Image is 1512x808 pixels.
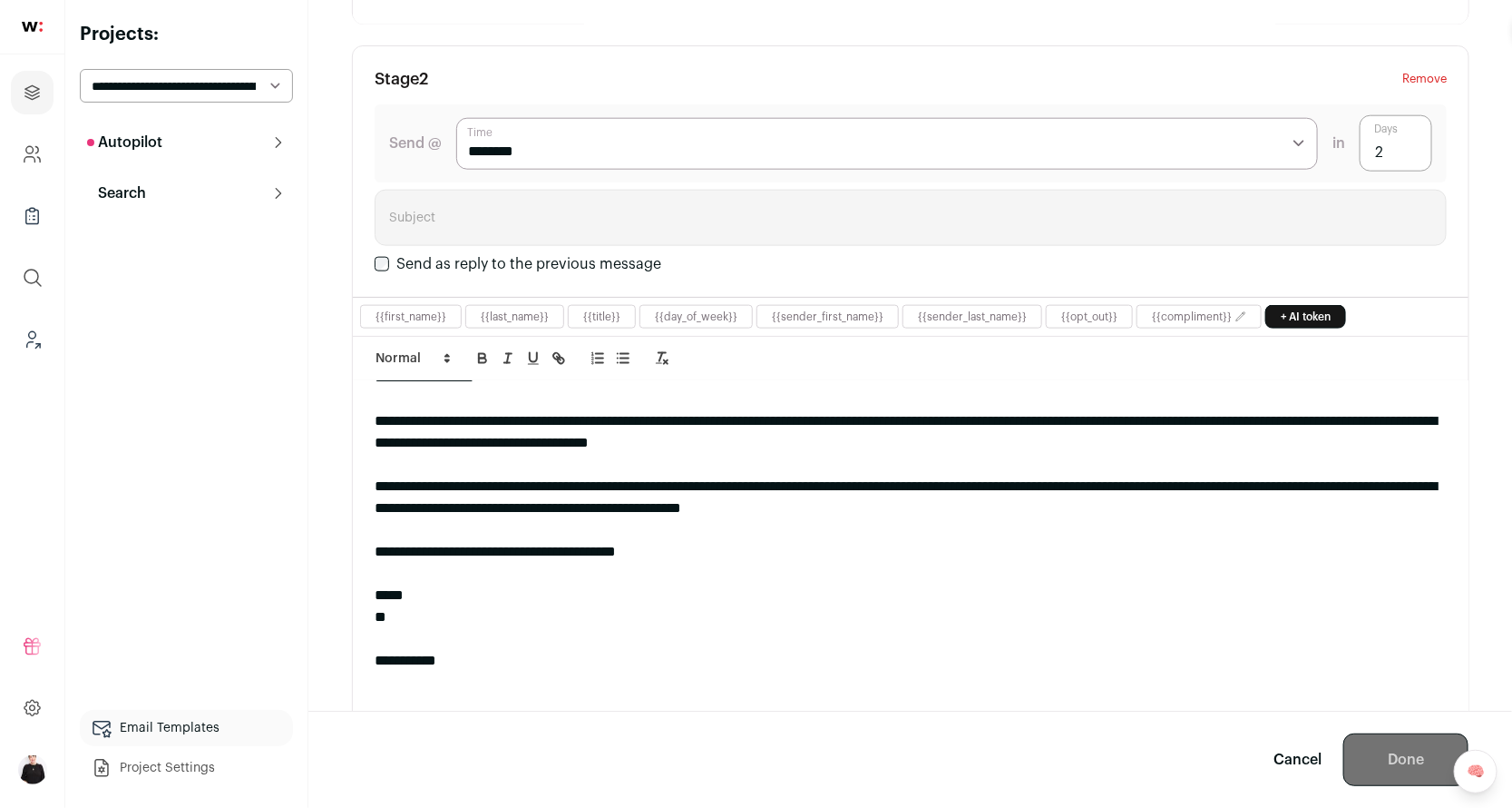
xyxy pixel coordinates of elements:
[80,710,293,746] a: Email Templates
[1061,310,1117,324] button: {{opt_out}}
[1152,310,1232,324] button: {{compliment}}
[1273,749,1322,771] a: Cancel
[375,68,428,90] h3: Stage
[1454,750,1497,793] a: 🧠
[918,310,1027,324] button: {{sender_last_name}}
[655,310,737,324] button: {{day_of_week}}
[80,22,293,47] h2: Projects:
[481,310,549,324] button: {{last_name}}
[389,133,442,154] label: Send @
[11,318,54,361] a: Leads (Backoffice)
[80,175,293,212] button: Search
[376,310,446,324] button: {{first_name}}
[772,310,883,324] button: {{sender_first_name}}
[1332,133,1345,154] span: in
[1360,115,1432,172] input: Days
[11,194,54,238] a: Company Lists
[80,124,293,161] button: Autopilot
[419,71,428,87] span: 2
[87,182,146,204] p: Search
[11,133,54,176] a: Company and ATS Settings
[18,755,47,784] img: 9240684-medium_jpg
[22,22,43,32] img: wellfound-shorthand-0d5821cbd27db2630d0214b213865d53afaa358527fdda9d0ea32b1df1b89c2c.svg
[375,190,1447,246] input: Subject
[1402,68,1447,90] button: Remove
[396,257,661,271] label: Send as reply to the previous message
[18,755,47,784] button: Open dropdown
[80,750,293,786] a: Project Settings
[1265,305,1346,329] a: + AI token
[11,71,54,114] a: Projects
[87,132,162,153] p: Autopilot
[583,310,620,324] button: {{title}}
